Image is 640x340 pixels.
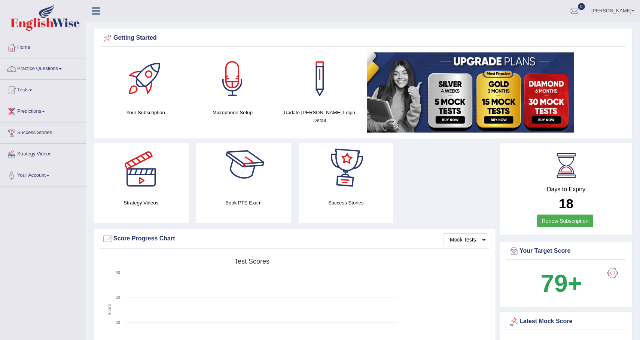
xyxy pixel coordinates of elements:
[508,246,624,257] div: Your Target Score
[234,258,269,265] tspan: Test scores
[280,109,359,124] h4: Update [PERSON_NAME] Login Detail
[116,320,120,325] text: 30
[367,52,574,133] img: small5.jpg
[0,144,86,163] a: Strategy Videos
[102,233,487,245] div: Score Progress Chart
[0,58,86,77] a: Practice Questions
[0,122,86,141] a: Success Stories
[578,3,585,10] span: 0
[0,165,86,184] a: Your Account
[0,101,86,120] a: Predictions
[508,186,624,193] h4: Days to Expiry
[94,199,189,207] h4: Strategy Videos
[116,295,120,300] text: 60
[0,37,86,56] a: Home
[540,270,582,297] b: 79+
[299,199,394,207] h4: Success Stories
[193,109,272,116] h4: Microphone Setup
[107,304,112,316] tspan: Score
[559,196,573,211] b: 18
[0,80,86,98] a: Tests
[106,109,185,116] h4: Your Subscription
[116,270,120,275] text: 90
[102,33,624,44] div: Getting Started
[537,215,594,227] a: Renew Subscription
[196,199,291,207] h4: Book PTE Exam
[508,316,624,327] div: Latest Mock Score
